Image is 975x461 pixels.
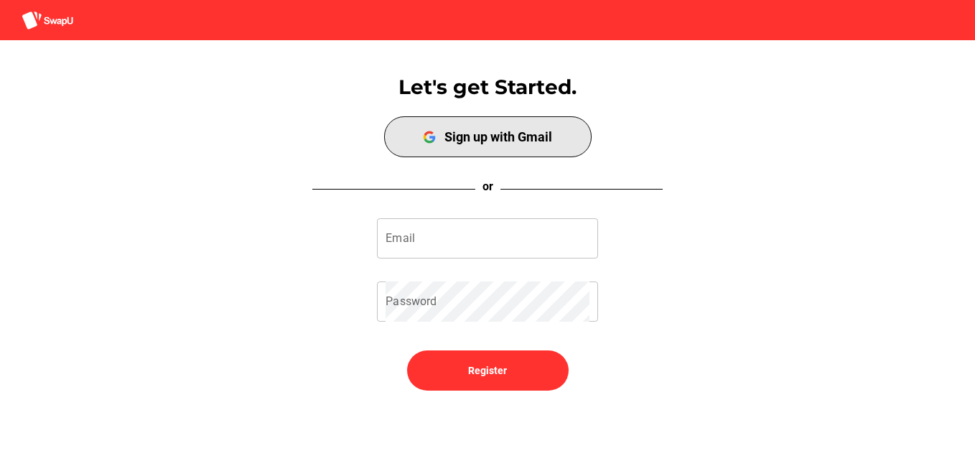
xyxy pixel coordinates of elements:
input: Email [386,218,589,259]
span: Register [468,362,507,379]
p: or [475,178,500,195]
button: Register [407,350,569,391]
span: Let's get Started. [398,75,577,99]
img: google-logo.e6216e10.png [423,131,436,144]
div: Sign up with Gmail [444,129,552,144]
button: Sign up with Gmail [384,116,592,157]
input: Password [386,281,589,322]
img: aSD8y5uGLpzPJLYTcYcjNu3laj1c05W5KWf0Ds+Za8uybjssssuu+yyyy677LKX2n+PWMSDJ9a87AAAAABJRU5ErkJggg== [22,11,73,30]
